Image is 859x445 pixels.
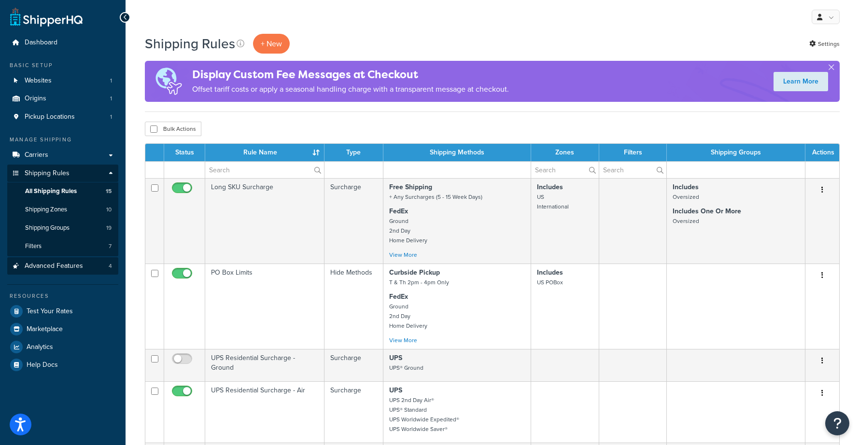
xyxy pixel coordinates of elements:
[27,361,58,369] span: Help Docs
[389,363,423,372] small: UPS® Ground
[383,144,531,161] th: Shipping Methods
[205,381,324,443] td: UPS Residential Surcharge - Air
[7,219,118,237] a: Shipping Groups 19
[389,336,417,345] a: View More
[109,262,112,270] span: 4
[7,292,118,300] div: Resources
[389,217,427,245] small: Ground 2nd Day Home Delivery
[7,237,118,255] li: Filters
[205,162,324,178] input: Search
[145,122,201,136] button: Bulk Actions
[7,356,118,374] a: Help Docs
[7,34,118,52] a: Dashboard
[774,72,828,91] a: Learn More
[7,90,118,108] a: Origins 1
[25,95,46,103] span: Origins
[673,206,741,216] strong: Includes One Or More
[389,278,449,287] small: T & Th 2pm - 4pm Only
[27,307,73,316] span: Test Your Rates
[389,353,402,363] strong: UPS
[110,113,112,121] span: 1
[531,162,599,178] input: Search
[389,250,417,259] a: View More
[389,302,427,330] small: Ground 2nd Day Home Delivery
[106,187,112,195] span: 15
[7,165,118,256] li: Shipping Rules
[389,292,408,302] strong: FedEx
[25,39,57,47] span: Dashboard
[673,193,699,201] small: Oversized
[27,325,63,334] span: Marketplace
[110,95,112,103] span: 1
[7,201,118,219] li: Shipping Zones
[205,349,324,381] td: UPS Residential Surcharge - Ground
[389,385,402,395] strong: UPS
[27,343,53,351] span: Analytics
[389,182,432,192] strong: Free Shipping
[324,381,383,443] td: Surcharge
[825,411,849,435] button: Open Resource Center
[7,303,118,320] a: Test Your Rates
[7,108,118,126] a: Pickup Locations 1
[537,193,569,211] small: US International
[324,144,383,161] th: Type
[7,320,118,338] a: Marketplace
[673,182,699,192] strong: Includes
[667,144,805,161] th: Shipping Groups
[7,136,118,144] div: Manage Shipping
[531,144,599,161] th: Zones
[205,178,324,264] td: Long SKU Surcharge
[324,178,383,264] td: Surcharge
[389,206,408,216] strong: FedEx
[7,219,118,237] li: Shipping Groups
[599,162,666,178] input: Search
[25,262,83,270] span: Advanced Features
[7,257,118,275] li: Advanced Features
[7,338,118,356] li: Analytics
[7,257,118,275] a: Advanced Features 4
[7,182,118,200] a: All Shipping Rules 15
[109,242,112,250] span: 7
[7,72,118,90] li: Websites
[25,224,70,232] span: Shipping Groups
[7,201,118,219] a: Shipping Zones 10
[537,182,563,192] strong: Includes
[106,206,112,214] span: 10
[10,7,83,27] a: ShipperHQ Home
[106,224,112,232] span: 19
[25,187,77,195] span: All Shipping Rules
[7,108,118,126] li: Pickup Locations
[673,217,699,225] small: Oversized
[25,113,75,121] span: Pickup Locations
[192,67,509,83] h4: Display Custom Fee Messages at Checkout
[599,144,667,161] th: Filters
[324,349,383,381] td: Surcharge
[25,151,48,159] span: Carriers
[7,182,118,200] li: All Shipping Rules
[7,90,118,108] li: Origins
[7,72,118,90] a: Websites 1
[324,264,383,349] td: Hide Methods
[805,144,839,161] th: Actions
[389,267,440,278] strong: Curbside Pickup
[7,61,118,70] div: Basic Setup
[192,83,509,96] p: Offset tariff costs or apply a seasonal handling charge with a transparent message at checkout.
[389,396,459,433] small: UPS 2nd Day Air® UPS® Standard UPS Worldwide Expedited® UPS Worldwide Saver®
[205,264,324,349] td: PO Box Limits
[110,77,112,85] span: 1
[537,278,563,287] small: US POBox
[25,206,67,214] span: Shipping Zones
[389,193,482,201] small: + Any Surcharges (5 - 15 Week Days)
[7,237,118,255] a: Filters 7
[205,144,324,161] th: Rule Name : activate to sort column ascending
[7,165,118,182] a: Shipping Rules
[25,242,42,250] span: Filters
[145,34,235,53] h1: Shipping Rules
[7,146,118,164] a: Carriers
[537,267,563,278] strong: Includes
